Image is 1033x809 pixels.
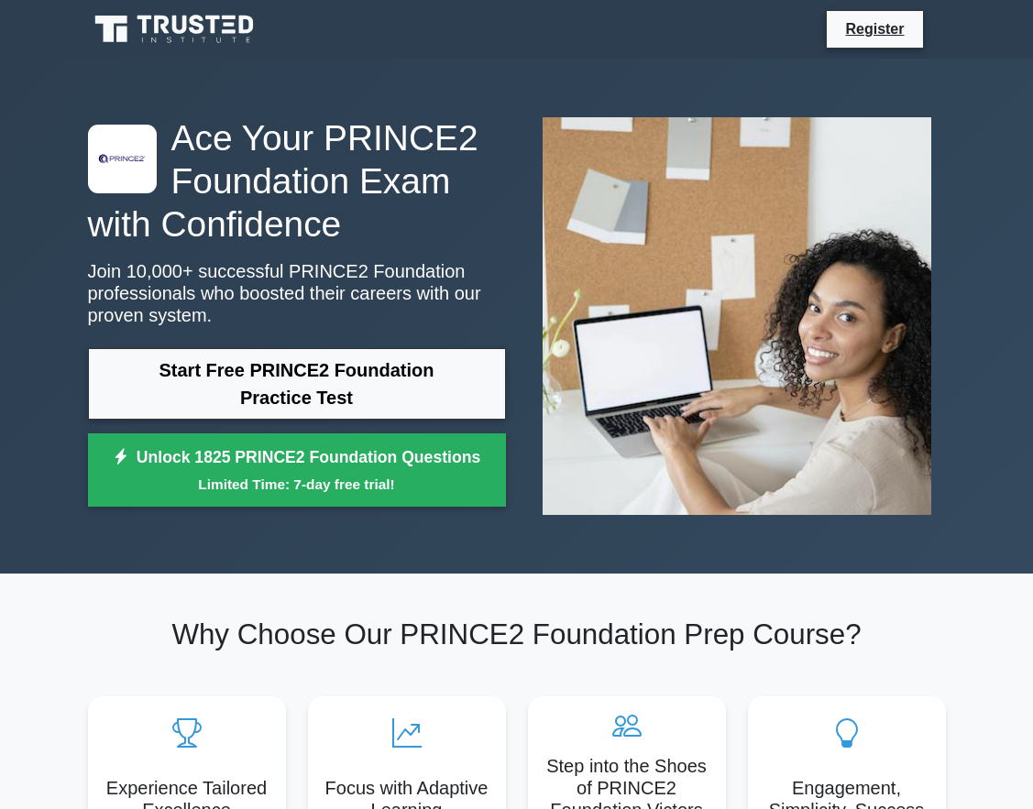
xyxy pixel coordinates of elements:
h2: Why Choose Our PRINCE2 Foundation Prep Course? [88,618,946,652]
small: Limited Time: 7-day free trial! [111,474,483,495]
p: Join 10,000+ successful PRINCE2 Foundation professionals who boosted their careers with our prove... [88,260,506,326]
a: Register [834,17,915,40]
a: Unlock 1825 PRINCE2 Foundation QuestionsLimited Time: 7-day free trial! [88,433,506,507]
h1: Ace Your PRINCE2 Foundation Exam with Confidence [88,117,506,246]
a: Start Free PRINCE2 Foundation Practice Test [88,348,506,420]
